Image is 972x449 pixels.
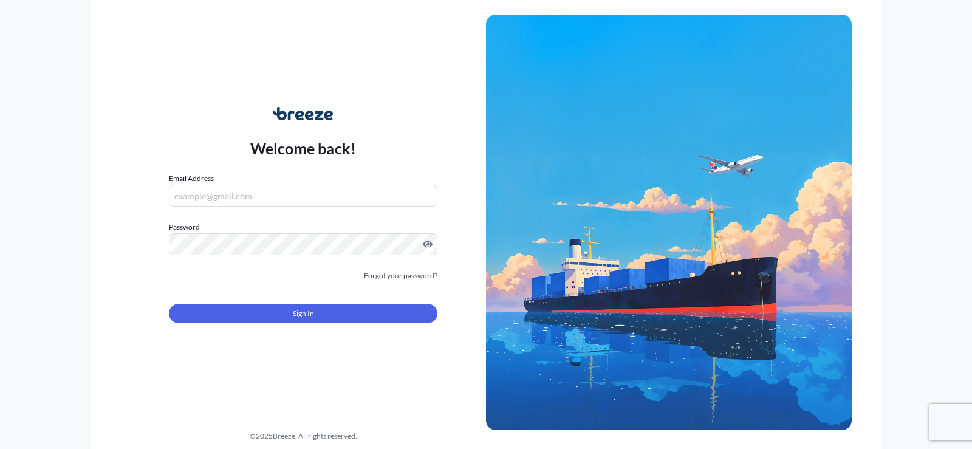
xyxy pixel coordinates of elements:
img: Ship illustration [486,15,852,430]
a: Forgot your password? [364,270,437,282]
p: Welcome back! [250,139,357,158]
span: Sign In [293,307,314,320]
button: Show password [423,239,433,249]
input: example@gmail.com [169,185,437,207]
label: Password [169,221,437,233]
label: Email Address [169,173,214,185]
button: Sign In [169,304,437,323]
div: © 2025 Breeze. All rights reserved. [120,430,486,442]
